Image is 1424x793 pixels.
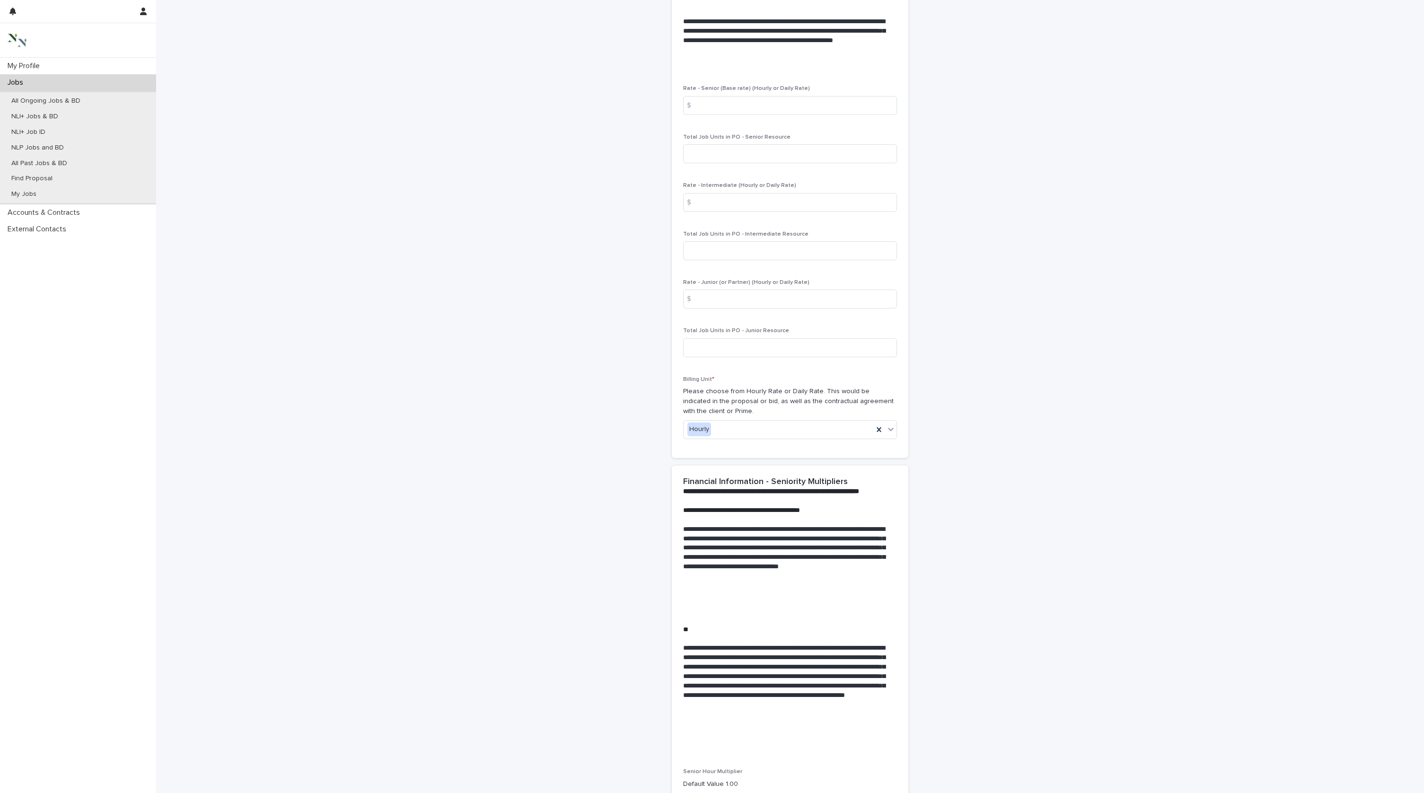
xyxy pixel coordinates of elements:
[4,97,88,105] p: All Ongoing Jobs & BD
[683,183,796,188] span: Rate - Intermediate (Hourly or Daily Rate)
[683,377,714,382] span: Billing Unit
[683,193,702,212] div: $
[4,113,66,121] p: NLI+ Jobs & BD
[683,86,810,91] span: Rate - Senior (Base rate) (Hourly or Daily Rate)
[683,134,791,140] span: Total Job Units in PO - Senior Resource
[683,231,809,237] span: Total Job Units in PO - Intermediate Resource
[683,779,897,789] p: Default Value 1.00
[4,225,74,234] p: External Contacts
[4,144,71,152] p: NLP Jobs and BD
[4,128,53,136] p: NLI+ Job ID
[683,387,897,416] p: Please choose from Hourly Rate or Daily Rate. This would be indicated in the proposal or bid, as ...
[683,328,789,334] span: Total Job Units in PO - Junior Resource
[4,208,88,217] p: Accounts & Contracts
[4,78,31,87] p: Jobs
[8,31,26,50] img: 3bAFpBnQQY6ys9Fa9hsD
[683,280,809,285] span: Rate - Junior (or Partner) (Hourly or Daily Rate)
[4,175,60,183] p: Find Proposal
[683,769,742,775] span: Senior Hour Multiplier
[687,423,711,436] div: Hourly
[683,290,702,308] div: $
[4,190,44,198] p: My Jobs
[4,159,75,167] p: All Past Jobs & BD
[683,477,848,487] h2: Financial Information - Seniority Multipliers
[683,96,702,115] div: $
[4,62,47,70] p: My Profile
